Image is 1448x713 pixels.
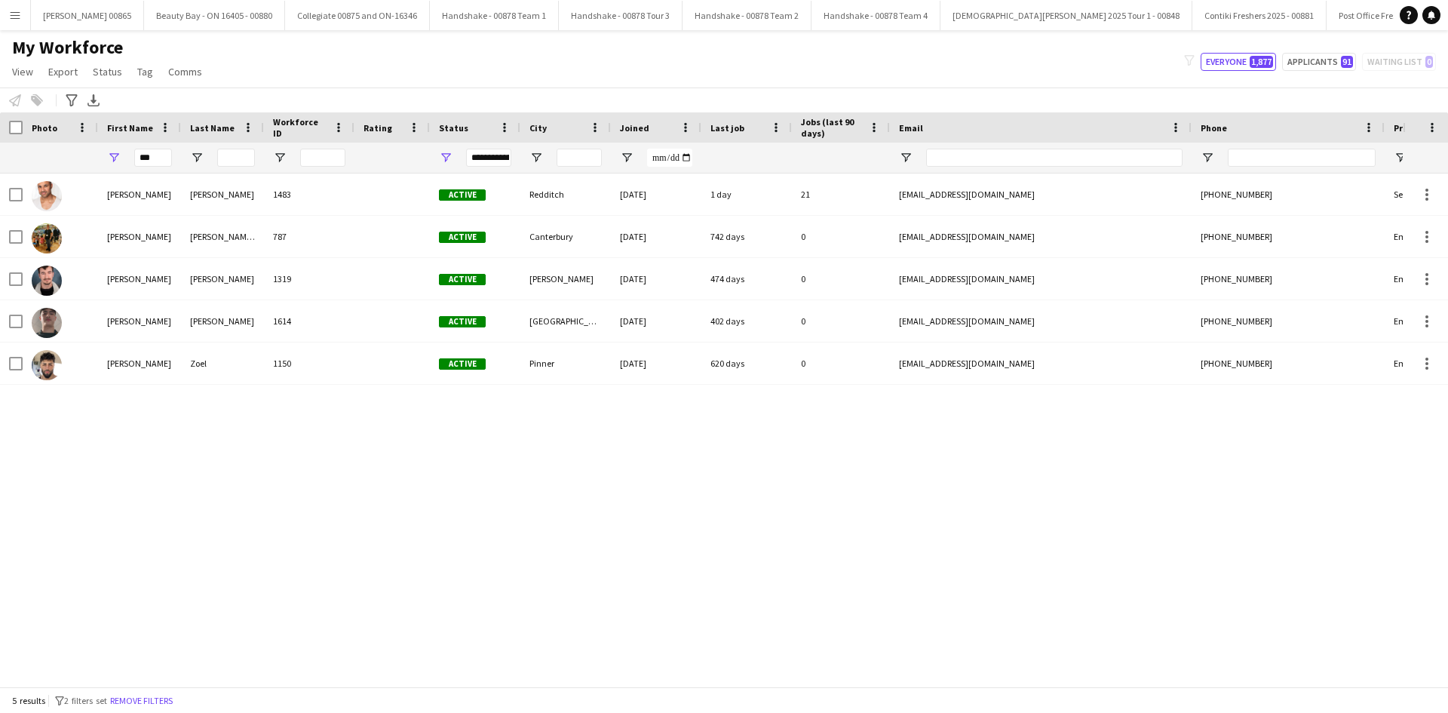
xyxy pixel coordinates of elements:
[181,300,264,342] div: [PERSON_NAME]
[264,343,354,384] div: 1150
[31,1,144,30] button: [PERSON_NAME] 00865
[1192,174,1385,215] div: [PHONE_NUMBER]
[701,300,792,342] div: 402 days
[107,151,121,164] button: Open Filter Menu
[98,174,181,215] div: [PERSON_NAME]
[439,274,486,285] span: Active
[647,149,692,167] input: Joined Filter Input
[98,216,181,257] div: [PERSON_NAME]
[1228,149,1376,167] input: Phone Filter Input
[217,149,255,167] input: Last Name Filter Input
[32,266,62,296] img: Cameron Harris
[162,62,208,81] a: Comms
[1201,122,1227,134] span: Phone
[701,258,792,300] div: 474 days
[611,343,701,384] div: [DATE]
[98,343,181,384] div: [PERSON_NAME]
[559,1,683,30] button: Handshake - 00878 Tour 3
[792,300,890,342] div: 0
[439,151,452,164] button: Open Filter Menu
[137,65,153,78] span: Tag
[439,122,468,134] span: Status
[792,258,890,300] div: 0
[12,65,33,78] span: View
[899,151,913,164] button: Open Filter Menu
[181,258,264,300] div: [PERSON_NAME]
[701,174,792,215] div: 1 day
[792,343,890,384] div: 0
[801,116,863,139] span: Jobs (last 90 days)
[6,62,39,81] a: View
[520,216,611,257] div: Canterbury
[1394,122,1424,134] span: Profile
[811,1,940,30] button: Handshake - 00878 Team 4
[890,216,1192,257] div: [EMAIL_ADDRESS][DOMAIN_NAME]
[940,1,1192,30] button: [DEMOGRAPHIC_DATA][PERSON_NAME] 2025 Tour 1 - 00848
[611,174,701,215] div: [DATE]
[32,350,62,380] img: Cameron Zoel
[134,149,172,167] input: First Name Filter Input
[1192,1,1327,30] button: Contiki Freshers 2025 - 00881
[273,116,327,139] span: Workforce ID
[611,258,701,300] div: [DATE]
[107,693,176,709] button: Remove filters
[701,216,792,257] div: 742 days
[190,151,204,164] button: Open Filter Menu
[1394,151,1407,164] button: Open Filter Menu
[98,258,181,300] div: [PERSON_NAME]
[98,300,181,342] div: [PERSON_NAME]
[529,122,547,134] span: City
[520,343,611,384] div: Pinner
[520,258,611,300] div: [PERSON_NAME]
[264,258,354,300] div: 1319
[439,358,486,370] span: Active
[611,216,701,257] div: [DATE]
[32,181,62,211] img: Cameron Dean
[792,216,890,257] div: 0
[63,91,81,109] app-action-btn: Advanced filters
[620,122,649,134] span: Joined
[32,122,57,134] span: Photo
[93,65,122,78] span: Status
[430,1,559,30] button: Handshake - 00878 Team 1
[520,300,611,342] div: [GEOGRAPHIC_DATA]
[1192,216,1385,257] div: [PHONE_NUMBER]
[1341,56,1353,68] span: 91
[84,91,103,109] app-action-btn: Export XLSX
[557,149,602,167] input: City Filter Input
[264,174,354,215] div: 1483
[1192,343,1385,384] div: [PHONE_NUMBER]
[710,122,744,134] span: Last job
[890,174,1192,215] div: [EMAIL_ADDRESS][DOMAIN_NAME]
[439,232,486,243] span: Active
[181,174,264,215] div: [PERSON_NAME]
[620,151,633,164] button: Open Filter Menu
[890,300,1192,342] div: [EMAIL_ADDRESS][DOMAIN_NAME]
[131,62,159,81] a: Tag
[1250,56,1273,68] span: 1,877
[32,308,62,338] img: Cameron Simpson
[42,62,84,81] a: Export
[32,223,62,254] img: Cameron Earl-Dieppedalle
[87,62,128,81] a: Status
[1201,151,1214,164] button: Open Filter Menu
[285,1,430,30] button: Collegiate 00875 and ON-16346
[439,189,486,201] span: Active
[1282,53,1356,71] button: Applicants91
[181,216,264,257] div: [PERSON_NAME]-Dieppedalle
[273,151,287,164] button: Open Filter Menu
[890,258,1192,300] div: [EMAIL_ADDRESS][DOMAIN_NAME]
[12,36,123,59] span: My Workforce
[190,122,235,134] span: Last Name
[300,149,345,167] input: Workforce ID Filter Input
[520,174,611,215] div: Redditch
[1201,53,1276,71] button: Everyone1,877
[1192,300,1385,342] div: [PHONE_NUMBER]
[890,343,1192,384] div: [EMAIL_ADDRESS][DOMAIN_NAME]
[168,65,202,78] span: Comms
[792,174,890,215] div: 21
[926,149,1183,167] input: Email Filter Input
[1192,258,1385,300] div: [PHONE_NUMBER]
[364,122,392,134] span: Rating
[64,695,107,706] span: 2 filters set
